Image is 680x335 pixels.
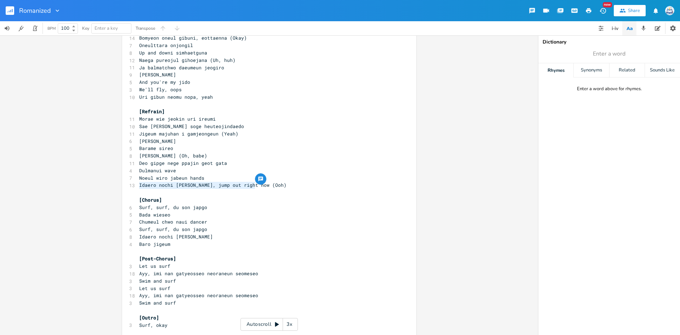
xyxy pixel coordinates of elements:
span: Enter a word [593,50,625,58]
div: New [603,2,612,7]
span: We'll fly, oops [139,86,182,93]
span: Sae [PERSON_NAME] soge heuteojindaedo [139,123,244,129]
div: Rhymes [538,63,573,77]
div: Sounds Like [645,63,680,77]
span: Up and downi simhaetguna [139,50,207,56]
span: Ja balmatchwo daeumeun jeogiro [139,64,224,71]
span: Naega pureojul gihoejana (Uh, huh) [139,57,236,63]
span: Surf, surf, du son japgo [139,226,207,232]
span: Enter a key [95,25,118,31]
button: New [596,4,610,17]
span: Uri gibun neomu nopa, yeah [139,94,213,100]
span: Ayy, imi nan gatyeosseo neoraneun seomeseo [139,292,258,299]
span: Ayy, imi nan gatyeosseo neoraneun seomeseo [139,270,258,277]
span: Baro jigeum [139,241,170,247]
span: Chumeul chwo naui dancer [139,219,207,225]
span: And you're my jido [139,79,190,85]
span: [Outro] [139,314,159,321]
div: Autoscroll [240,318,298,331]
span: Surf, surf, du son japgo [139,204,207,210]
button: Share [614,5,646,16]
span: [PERSON_NAME] (Oh, babe) [139,152,207,159]
span: Barame sireo [139,145,173,151]
div: Key [82,26,89,30]
div: Transpose [136,26,155,30]
span: Bada wieseo [139,212,170,218]
span: Dulmanui wave [139,167,176,174]
img: Sign In [665,6,674,15]
span: Idaero nochi [PERSON_NAME] [139,233,213,240]
span: [PERSON_NAME] [139,71,176,78]
div: Share [628,7,640,14]
div: 3x [283,318,296,331]
span: Morae wie jeokin uri ireumi [139,116,216,122]
div: Enter a word above for rhymes. [577,86,642,92]
span: Deo gipge nege ppajin geot gata [139,160,227,166]
span: Swim and surf [139,300,176,306]
span: Romanized [19,7,51,14]
span: Idaero nochi [PERSON_NAME], jump out right now (Ooh) [139,182,287,188]
div: Synonyms [574,63,609,77]
span: [Post-Chorus] [139,255,176,262]
span: Bomyeon oneul gibuni, eottaenna (Okay) [139,35,247,41]
span: Noeul wiro jabeun hands [139,175,204,181]
div: Dictionary [543,40,676,45]
span: Swim and surf [139,278,176,284]
span: Let us surf [139,263,170,269]
span: [Chorus] [139,197,162,203]
div: Related [610,63,645,77]
span: [PERSON_NAME] [139,138,176,144]
span: Surf, okay [139,322,168,328]
span: Oneulttara onjongil [139,42,193,48]
div: BPM [47,27,56,30]
span: Jigeum majuhan i gamjeongeun (Yeah) [139,131,238,137]
span: [Refrain] [139,108,165,115]
span: Let us surf [139,285,170,291]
